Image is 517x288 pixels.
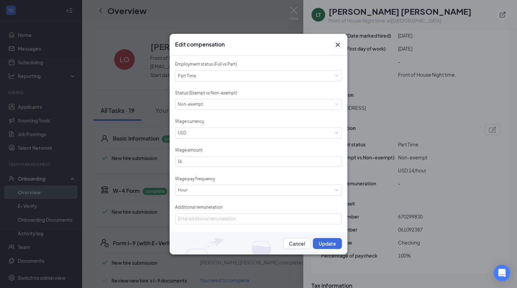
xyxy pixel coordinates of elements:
div: Part Time [178,70,201,81]
button: Cancel [283,238,311,249]
div: Hour [178,185,192,195]
label: Employment status (Full vs Part) [175,62,237,67]
h3: Edit compensation [175,41,225,48]
div: Open Intercom Messenger [494,265,510,281]
label: Wage pay frequency [175,176,215,181]
input: Wage amount [175,156,342,167]
button: Close [334,41,342,49]
label: Status (Exempt vs Non-exempt) [175,90,237,95]
button: Update [313,238,342,249]
input: Additional remuneration [175,213,342,224]
label: Wage currency [175,119,204,124]
div: Non-exempt [178,99,208,109]
label: Additional remuneration [175,205,223,210]
label: Wage amount [175,147,203,152]
svg: Cross [334,41,342,49]
div: USD [178,128,191,138]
